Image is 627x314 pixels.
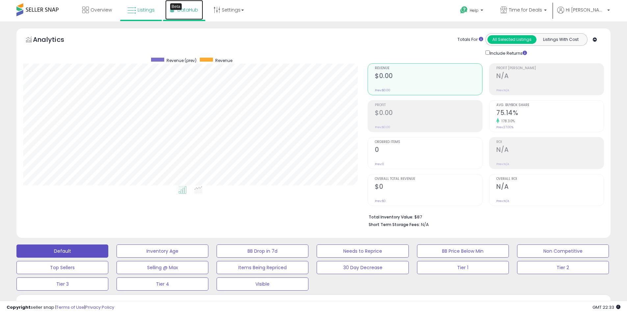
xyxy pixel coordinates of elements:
[417,244,509,258] button: BB Price Below Min
[369,213,599,220] li: $87
[496,72,604,81] h2: N/A
[375,140,482,144] span: Ordered Items
[496,109,604,118] h2: 75.14%
[217,244,308,258] button: BB Drop in 7d
[375,183,482,192] h2: $0
[369,222,420,227] b: Short Term Storage Fees:
[117,244,208,258] button: Inventory Age
[177,7,198,13] span: DataHub
[375,177,482,181] span: Overall Total Revenue
[517,244,609,258] button: Non Competitive
[170,3,182,10] div: Tooltip anchor
[496,67,604,70] span: Profit [PERSON_NAME]
[16,277,108,291] button: Tier 3
[138,7,155,13] span: Listings
[455,1,490,21] a: Help
[496,183,604,192] h2: N/A
[91,7,112,13] span: Overview
[375,67,482,70] span: Revenue
[417,261,509,274] button: Tier 1
[512,300,611,306] p: Listing States:
[375,125,390,129] small: Prev: $0.00
[496,199,509,203] small: Prev: N/A
[499,119,515,124] small: 178.30%
[167,58,196,63] span: Revenue (prev)
[317,261,408,274] button: 30 Day Decrease
[536,35,585,44] button: Listings With Cost
[375,103,482,107] span: Profit
[496,125,513,129] small: Prev: 27.00%
[85,304,114,310] a: Privacy Policy
[16,244,108,258] button: Default
[487,35,536,44] button: All Selected Listings
[421,221,429,228] span: N/A
[509,7,542,13] span: Time for Deals
[375,109,482,118] h2: $0.00
[317,244,408,258] button: Needs to Reprice
[217,277,308,291] button: Visible
[7,304,31,310] strong: Copyright
[16,261,108,274] button: Top Sellers
[592,304,620,310] span: 2025-09-9 22:33 GMT
[517,261,609,274] button: Tier 2
[215,58,232,63] span: Revenue
[496,162,509,166] small: Prev: N/A
[375,72,482,81] h2: $0.00
[566,7,605,13] span: Hi [PERSON_NAME]
[457,37,483,43] div: Totals For
[375,146,482,155] h2: 0
[117,277,208,291] button: Tier 4
[7,304,114,311] div: seller snap | |
[375,88,390,92] small: Prev: $0.00
[496,103,604,107] span: Avg. Buybox Share
[375,162,384,166] small: Prev: 0
[481,49,535,57] div: Include Returns
[56,304,84,310] a: Terms of Use
[33,35,77,46] h5: Analytics
[496,177,604,181] span: Overall ROI
[470,8,479,13] span: Help
[496,146,604,155] h2: N/A
[557,7,610,21] a: Hi [PERSON_NAME]
[369,214,413,220] b: Total Inventory Value:
[375,199,386,203] small: Prev: $0
[496,140,604,144] span: ROI
[496,88,509,92] small: Prev: N/A
[460,6,468,14] i: Get Help
[217,261,308,274] button: Items Being Repriced
[117,261,208,274] button: Selling @ Max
